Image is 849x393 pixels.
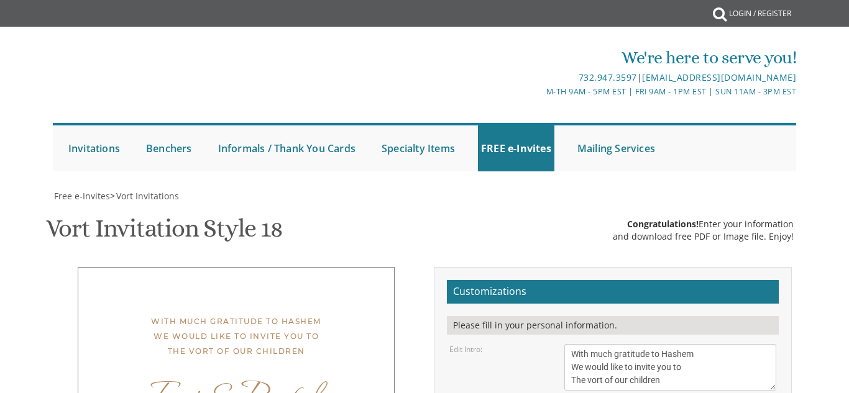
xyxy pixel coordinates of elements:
[115,190,179,202] a: Vort Invitations
[613,230,794,243] div: and download free PDF or Image file. Enjoy!
[215,125,359,171] a: Informals / Thank You Cards
[301,45,797,70] div: We're here to serve you!
[447,280,779,304] h2: Customizations
[103,314,369,359] div: With much gratitude to Hashem We would like to invite you to The vort of our children
[110,190,179,202] span: >
[627,218,699,230] span: Congratulations!
[642,71,796,83] a: [EMAIL_ADDRESS][DOMAIN_NAME]
[143,125,195,171] a: Benchers
[574,125,658,171] a: Mailing Services
[447,316,779,335] div: Please fill in your personal information.
[579,71,637,83] a: 732.947.3597
[613,218,794,230] div: Enter your information
[65,125,123,171] a: Invitations
[478,125,554,171] a: FREE e-Invites
[564,344,776,391] textarea: With much gratitude to Hashem We would like to invite you to The vort of our children
[46,215,283,251] h1: Vort Invitation Style 18
[301,70,797,85] div: |
[301,85,797,98] div: M-Th 9am - 5pm EST | Fri 9am - 1pm EST | Sun 11am - 3pm EST
[53,190,110,202] a: Free e-Invites
[116,190,179,202] span: Vort Invitations
[54,190,110,202] span: Free e-Invites
[449,344,482,355] label: Edit Intro:
[379,125,458,171] a: Specialty Items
